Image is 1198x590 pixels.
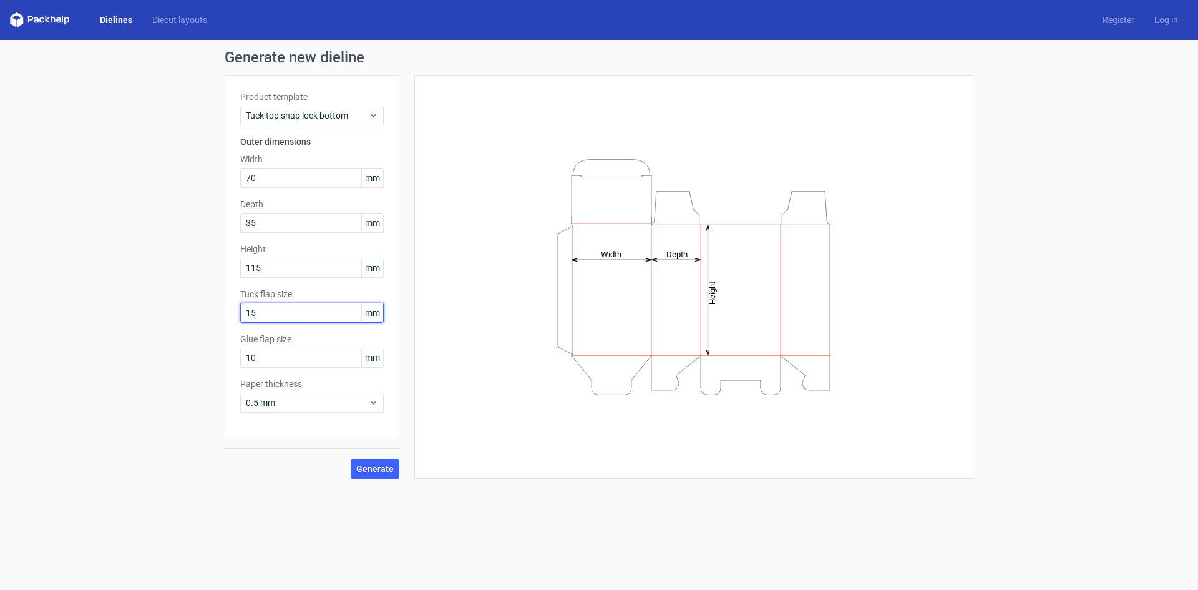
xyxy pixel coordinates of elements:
h3: Outer dimensions [240,135,384,148]
label: Width [240,153,384,165]
label: Depth [240,198,384,210]
a: Register [1093,14,1144,26]
span: 0.5 mm [246,396,369,409]
button: Generate [351,459,399,479]
label: Product template [240,91,384,103]
span: mm [361,214,383,232]
a: Dielines [90,14,142,26]
label: Height [240,243,384,255]
span: mm [361,303,383,322]
tspan: Height [708,281,717,304]
label: Tuck flap size [240,288,384,300]
span: mm [361,169,383,187]
span: mm [361,348,383,367]
h1: Generate new dieline [225,50,973,65]
label: Glue flap size [240,333,384,345]
tspan: Depth [666,249,688,258]
a: Diecut layouts [142,14,217,26]
span: Generate [356,465,394,473]
label: Paper thickness [240,378,384,390]
span: Tuck top snap lock bottom [246,109,369,122]
span: mm [361,258,383,277]
tspan: Width [601,249,621,258]
a: Log in [1144,14,1188,26]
